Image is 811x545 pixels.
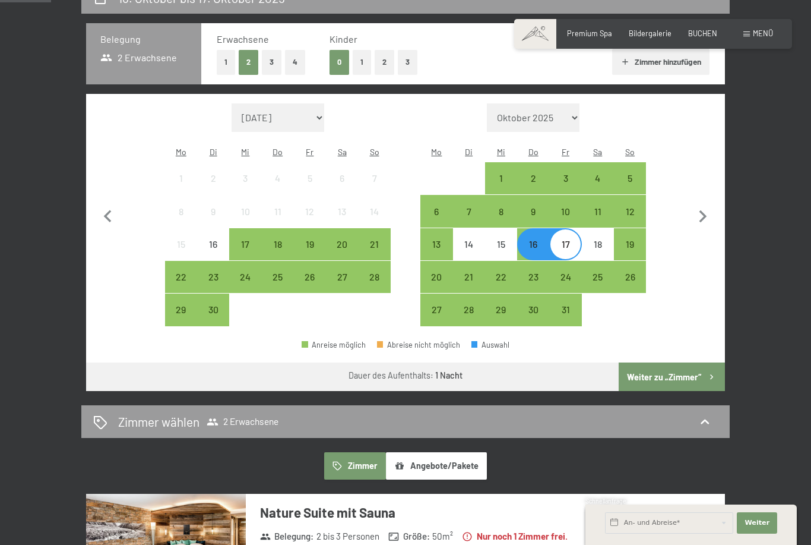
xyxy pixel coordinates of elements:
div: Fri Oct 31 2025 [549,294,581,326]
div: 15 [166,240,196,269]
div: Anreise möglich [549,294,581,326]
span: 2 bis 3 Personen [316,530,379,543]
div: Anreise nicht möglich [197,195,229,227]
div: 27 [422,305,451,335]
div: Wed Sep 17 2025 [229,228,261,260]
div: 22 [486,272,516,302]
div: Sat Sep 06 2025 [326,162,358,194]
div: 2 [518,174,548,203]
div: Anreise möglich [453,261,485,293]
div: Thu Oct 02 2025 [517,162,549,194]
button: Zimmer hinzufügen [612,49,709,75]
div: Anreise möglich [262,261,294,293]
div: 23 [198,272,228,302]
div: Mon Sep 29 2025 [165,294,197,326]
div: Fri Oct 17 2025 [549,228,581,260]
div: Anreise möglich [420,228,452,260]
a: Bildergalerie [629,29,671,38]
div: Anreise möglich [582,195,614,227]
a: Premium Spa [567,29,612,38]
div: 21 [454,272,484,302]
div: Sun Sep 28 2025 [358,261,390,293]
div: Sun Oct 26 2025 [614,261,646,293]
abbr: Donnerstag [528,147,538,157]
div: Anreise möglich [485,261,517,293]
div: Anreise möglich [420,195,452,227]
span: 2 Erwachsene [100,51,177,64]
abbr: Montag [431,147,442,157]
span: 50 m² [432,530,453,543]
div: Fri Sep 12 2025 [294,195,326,227]
div: Wed Oct 22 2025 [485,261,517,293]
div: Wed Oct 01 2025 [485,162,517,194]
div: Anreise möglich [485,162,517,194]
div: 16 [198,240,228,269]
div: Anreise möglich [582,261,614,293]
div: Mon Oct 13 2025 [420,228,452,260]
div: Anreise nicht möglich [294,162,326,194]
div: Sat Oct 04 2025 [582,162,614,194]
div: Mon Sep 22 2025 [165,261,197,293]
div: 24 [550,272,580,302]
div: Dauer des Aufenthalts: [349,370,462,382]
button: 4 [285,50,305,74]
div: Anreise möglich [614,195,646,227]
div: Anreise möglich [294,261,326,293]
div: Sat Oct 25 2025 [582,261,614,293]
div: Anreise nicht möglich [197,228,229,260]
div: Anreise nicht möglich [197,162,229,194]
div: Anreise nicht möglich [165,162,197,194]
div: 6 [422,207,451,237]
div: Auswahl [471,341,509,349]
strong: Nur noch 1 Zimmer frei. [462,530,568,543]
div: Anreise möglich [197,294,229,326]
div: Sat Sep 20 2025 [326,228,358,260]
div: Sun Sep 14 2025 [358,195,390,227]
div: 1 [486,174,516,203]
div: 22 [166,272,196,302]
div: 17 [550,240,580,269]
div: Anreise möglich [485,195,517,227]
abbr: Sonntag [370,147,379,157]
div: Anreise möglich [453,294,485,326]
div: Fri Sep 05 2025 [294,162,326,194]
div: Tue Sep 09 2025 [197,195,229,227]
div: 4 [263,174,293,203]
div: Anreise möglich [614,228,646,260]
div: Tue Oct 28 2025 [453,294,485,326]
div: Anreise möglich [549,195,581,227]
div: 18 [263,240,293,269]
div: 3 [230,174,260,203]
span: Schnellanfrage [585,497,626,505]
div: Anreise möglich [294,228,326,260]
div: Sun Oct 05 2025 [614,162,646,194]
span: Weiter [745,518,769,528]
div: 19 [295,240,325,269]
div: Anreise möglich [420,294,452,326]
div: Anreise möglich [358,261,390,293]
div: Anreise möglich [229,261,261,293]
div: 11 [263,207,293,237]
h3: Nature Suite mit Sauna [260,503,581,522]
div: 17 [230,240,260,269]
div: 29 [486,305,516,335]
div: Thu Sep 25 2025 [262,261,294,293]
div: Abreise nicht möglich [377,341,460,349]
button: Weiter zu „Zimmer“ [619,363,725,391]
div: Anreise nicht möglich [262,195,294,227]
div: Anreise möglich [517,294,549,326]
button: Weiter [737,512,777,534]
div: Anreise möglich [262,228,294,260]
div: 21 [359,240,389,269]
abbr: Dienstag [210,147,217,157]
div: Anreise möglich [197,261,229,293]
div: 9 [198,207,228,237]
div: Anreise möglich [517,195,549,227]
button: 2 [239,50,258,74]
div: 8 [486,207,516,237]
button: 1 [217,50,235,74]
div: 31 [550,305,580,335]
span: BUCHEN [688,29,717,38]
div: 5 [295,174,325,203]
div: Tue Sep 23 2025 [197,261,229,293]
